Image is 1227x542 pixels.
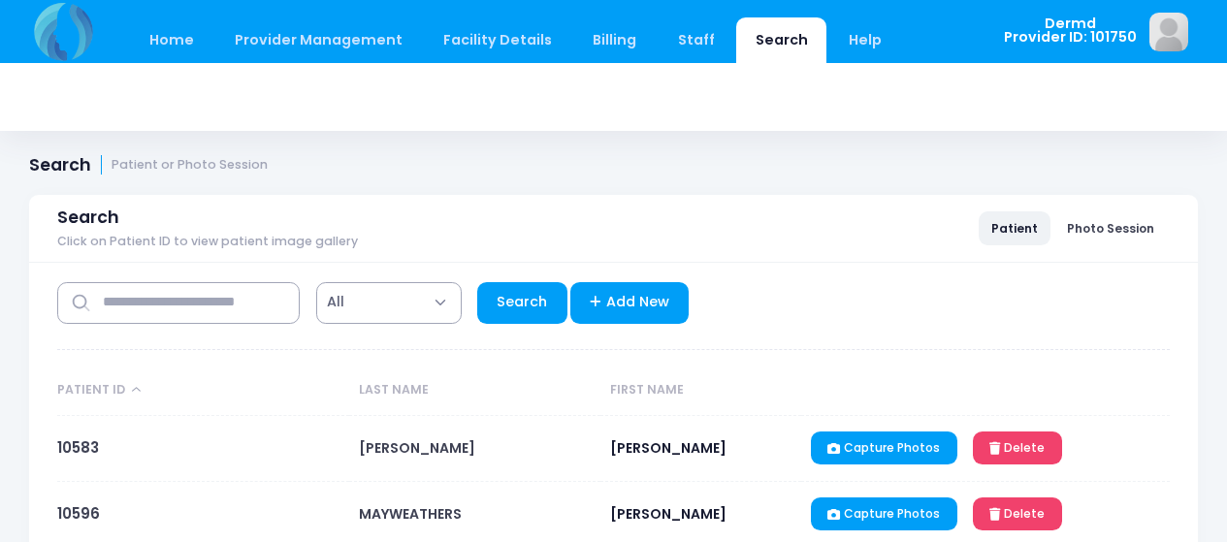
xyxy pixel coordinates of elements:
a: Add New [570,282,690,324]
span: [PERSON_NAME] [610,438,727,458]
a: Staff [659,17,733,63]
th: Patient ID: activate to sort column descending [57,366,349,416]
th: First Name: activate to sort column ascending [600,366,801,416]
a: Patient [979,211,1050,244]
a: Capture Photos [811,497,957,530]
a: Delete [973,497,1062,530]
span: Click on Patient ID to view patient image gallery [57,235,358,249]
a: 10583 [57,437,99,458]
a: Search [477,282,567,324]
a: Home [130,17,212,63]
span: MAYWEATHERS [359,504,462,524]
a: Help [830,17,901,63]
small: Patient or Photo Session [112,158,268,173]
img: image [1149,13,1188,51]
a: Facility Details [425,17,571,63]
span: [PERSON_NAME] [359,438,475,458]
a: Search [736,17,826,63]
a: Delete [973,431,1062,464]
span: Dermd Provider ID: 101750 [1004,16,1137,45]
a: 10596 [57,503,100,524]
a: Capture Photos [811,431,957,464]
span: [PERSON_NAME] [610,504,727,524]
a: Provider Management [215,17,421,63]
a: Billing [574,17,656,63]
th: Last Name: activate to sort column ascending [349,366,600,416]
h1: Search [29,155,268,175]
a: Photo Session [1054,211,1167,244]
span: All [316,282,462,324]
span: All [327,292,344,312]
span: Search [57,207,119,228]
